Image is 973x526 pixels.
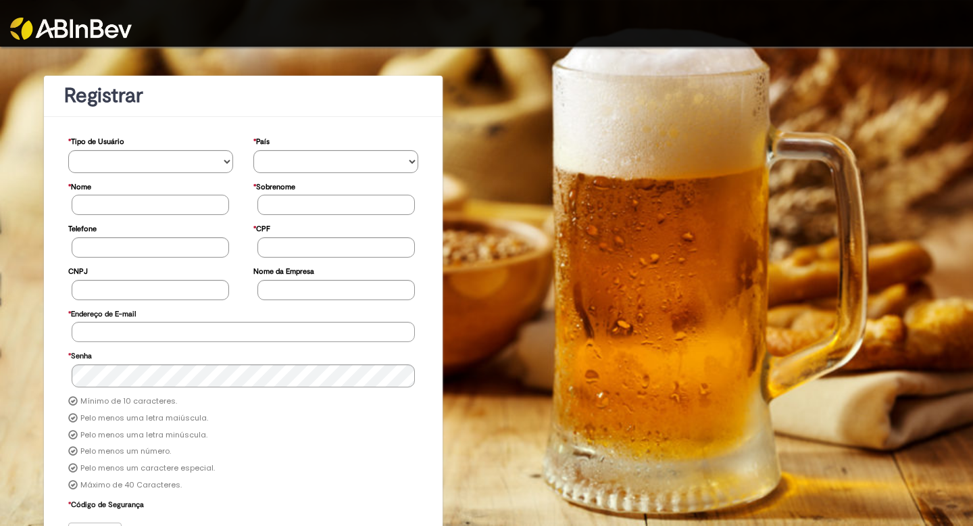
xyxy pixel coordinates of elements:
label: Nome [68,176,91,195]
label: País [253,130,270,150]
label: Pelo menos um caractere especial. [80,463,215,474]
label: CPF [253,218,270,237]
label: Pelo menos uma letra maiúscula. [80,413,208,424]
label: Sobrenome [253,176,295,195]
label: Pelo menos um número. [80,446,171,457]
h1: Registrar [64,85,422,107]
label: Código de Segurança [68,494,144,513]
label: Endereço de E-mail [68,303,136,322]
label: Mínimo de 10 caracteres. [80,396,177,407]
label: Nome da Empresa [253,260,314,280]
label: CNPJ [68,260,88,280]
label: Tipo de Usuário [68,130,124,150]
label: Telefone [68,218,97,237]
label: Pelo menos uma letra minúscula. [80,430,207,441]
label: Máximo de 40 Caracteres. [80,480,182,491]
img: ABInbev-white.png [10,18,132,40]
label: Senha [68,345,92,364]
